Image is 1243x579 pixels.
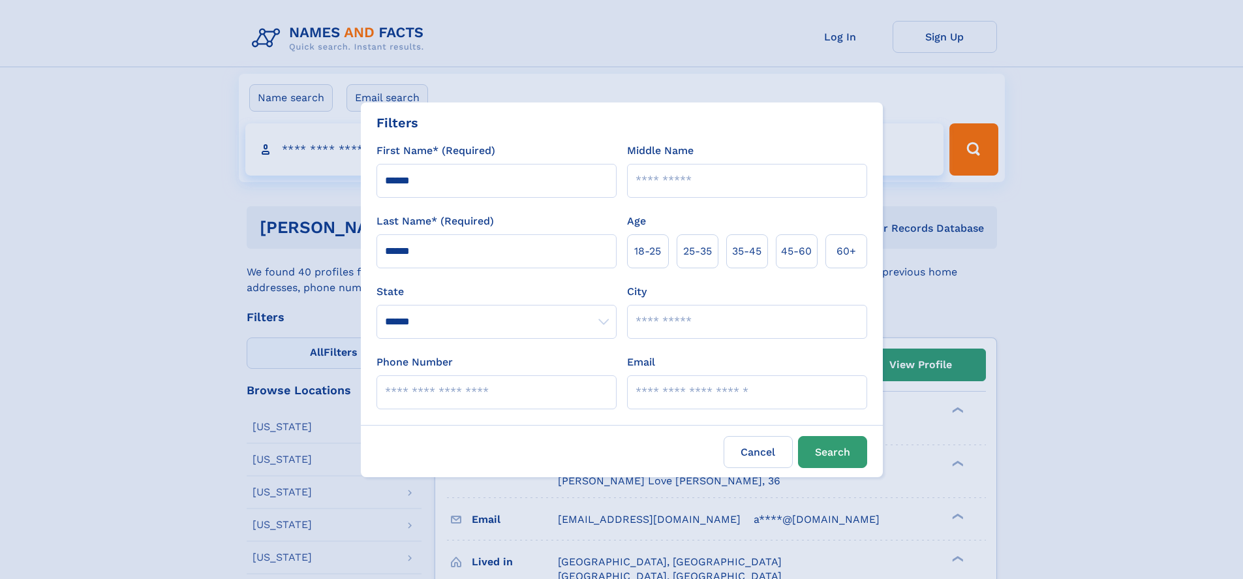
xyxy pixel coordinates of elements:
[732,243,761,259] span: 35‑45
[798,436,867,468] button: Search
[724,436,793,468] label: Cancel
[627,354,655,370] label: Email
[627,143,694,159] label: Middle Name
[627,213,646,229] label: Age
[836,243,856,259] span: 60+
[376,113,418,133] div: Filters
[781,243,812,259] span: 45‑60
[376,213,494,229] label: Last Name* (Required)
[634,243,661,259] span: 18‑25
[627,284,647,300] label: City
[376,354,453,370] label: Phone Number
[376,284,617,300] label: State
[683,243,712,259] span: 25‑35
[376,143,495,159] label: First Name* (Required)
